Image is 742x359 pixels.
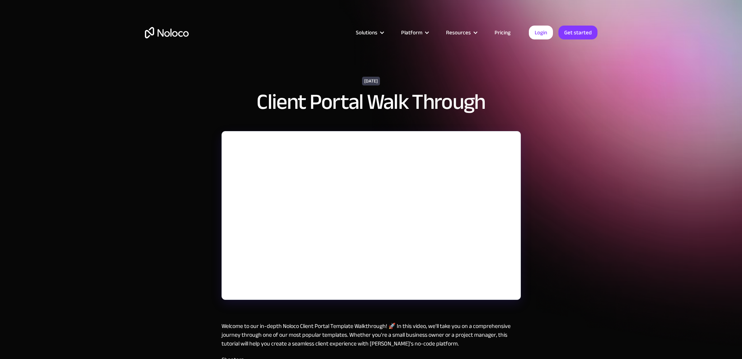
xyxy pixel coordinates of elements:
[362,77,380,85] div: [DATE]
[347,28,392,37] div: Solutions
[529,26,553,39] a: Login
[392,28,437,37] div: Platform
[222,131,520,299] iframe: YouTube embed
[356,28,377,37] div: Solutions
[145,27,189,38] a: home
[558,26,597,39] a: Get started
[485,28,520,37] a: Pricing
[446,28,471,37] div: Resources
[437,28,485,37] div: Resources
[222,322,521,348] p: Welcome to our in-depth Noloco Client Portal Template Walkthrough! 🚀 In this video, we'll take yo...
[257,91,485,113] h1: Client Portal Walk Through
[401,28,422,37] div: Platform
